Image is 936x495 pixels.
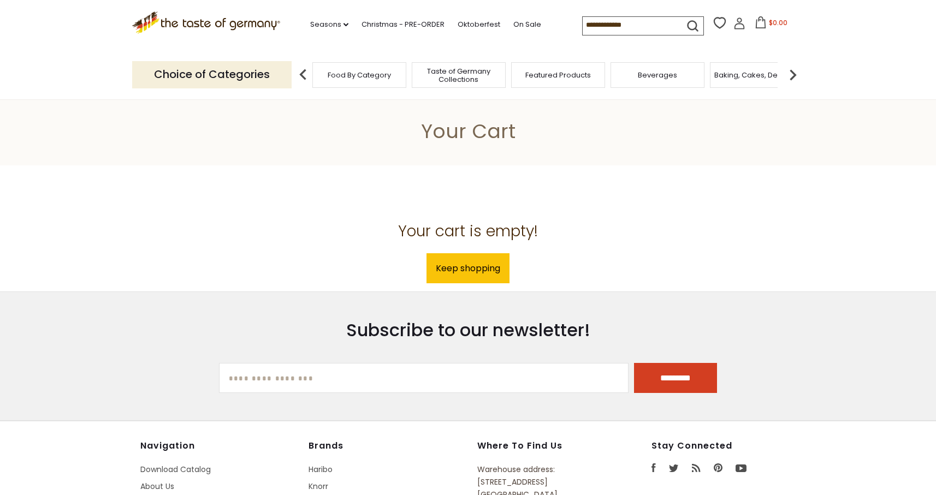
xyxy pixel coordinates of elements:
[309,464,333,475] a: Haribo
[309,481,328,492] a: Knorr
[34,119,902,144] h1: Your Cart
[714,71,799,79] a: Baking, Cakes, Desserts
[769,18,787,27] span: $0.00
[415,67,502,84] a: Taste of Germany Collections
[426,253,510,283] a: Keep shopping
[292,64,314,86] img: previous arrow
[140,222,796,241] h2: Your cart is empty!
[219,319,718,341] h3: Subscribe to our newsletter!
[477,440,602,451] h4: Where to find us
[328,71,391,79] a: Food By Category
[140,481,174,492] a: About Us
[513,19,541,31] a: On Sale
[748,16,794,33] button: $0.00
[651,440,796,451] h4: Stay Connected
[309,440,466,451] h4: Brands
[310,19,348,31] a: Seasons
[458,19,500,31] a: Oktoberfest
[638,71,677,79] a: Beverages
[525,71,591,79] a: Featured Products
[140,440,298,451] h4: Navigation
[362,19,445,31] a: Christmas - PRE-ORDER
[132,61,292,88] p: Choice of Categories
[782,64,804,86] img: next arrow
[140,464,211,475] a: Download Catalog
